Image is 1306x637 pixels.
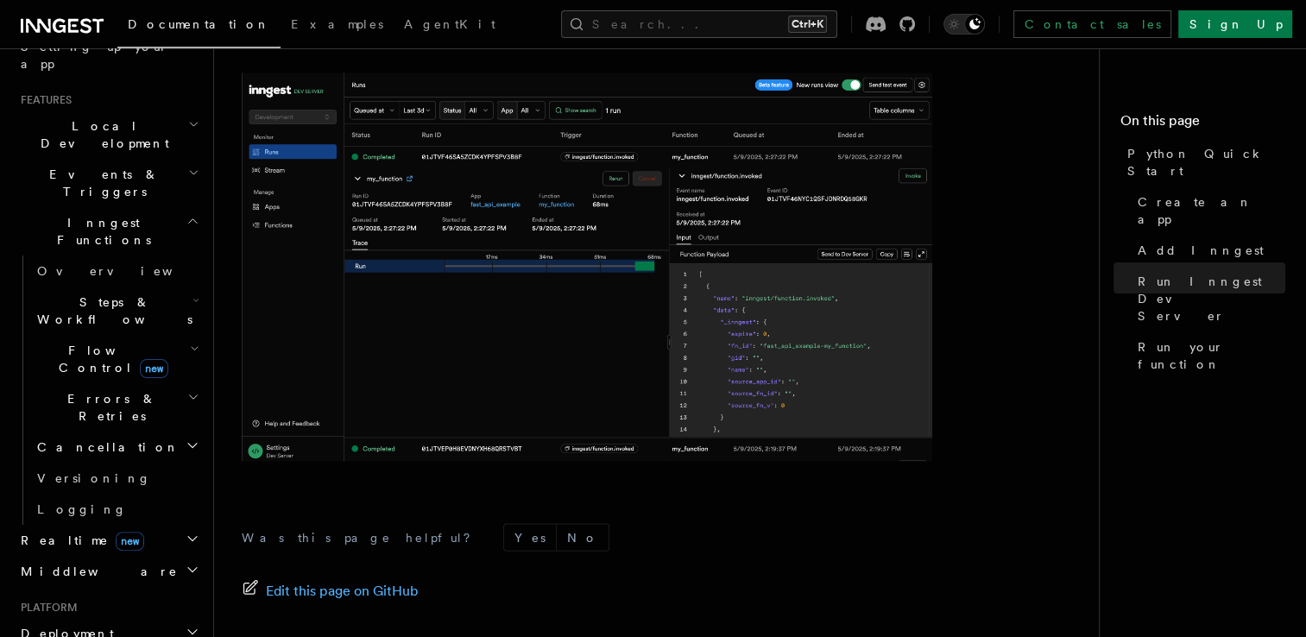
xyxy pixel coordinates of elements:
a: Examples [281,5,394,47]
span: Run your function [1138,338,1285,373]
span: AgentKit [404,17,495,31]
h4: On this page [1120,110,1285,138]
a: Overview [30,255,203,287]
a: Add Inngest [1131,235,1285,266]
span: Create an app [1138,193,1285,228]
span: Steps & Workflows [30,293,192,328]
span: Edit this page on GitHub [266,579,419,603]
button: Toggle dark mode [943,14,985,35]
button: Cancellation [30,432,203,463]
button: Middleware [14,556,203,587]
span: Errors & Retries [30,390,187,425]
button: Search...Ctrl+K [561,10,837,38]
a: Create an app [1131,186,1285,235]
span: Cancellation [30,438,180,456]
span: Python Quick Start [1127,145,1285,180]
a: AgentKit [394,5,506,47]
button: Realtimenew [14,525,203,556]
span: Inngest Functions [14,214,186,249]
span: Versioning [37,471,151,485]
span: Middleware [14,563,178,580]
a: Logging [30,494,203,525]
a: Python Quick Start [1120,138,1285,186]
span: new [116,532,144,551]
a: Sign Up [1178,10,1292,38]
a: Setting up your app [14,31,203,79]
button: Yes [504,525,556,551]
button: Inngest Functions [14,207,203,255]
span: Run Inngest Dev Server [1138,273,1285,325]
kbd: Ctrl+K [788,16,827,33]
a: Run your function [1131,331,1285,380]
a: Versioning [30,463,203,494]
span: Events & Triggers [14,166,188,200]
a: Run Inngest Dev Server [1131,266,1285,331]
button: Errors & Retries [30,383,203,432]
a: Edit this page on GitHub [242,579,419,603]
img: quick-start-run.png [242,73,932,462]
button: Flow Controlnew [30,335,203,383]
button: No [557,525,609,551]
span: Platform [14,601,78,615]
button: Events & Triggers [14,159,203,207]
span: new [140,359,168,378]
button: Local Development [14,110,203,159]
button: Steps & Workflows [30,287,203,335]
span: Add Inngest [1138,242,1264,259]
span: Overview [37,264,215,278]
span: Documentation [128,17,270,31]
a: Contact sales [1013,10,1171,38]
span: Examples [291,17,383,31]
a: Documentation [117,5,281,48]
span: Realtime [14,532,144,549]
p: Was this page helpful? [242,529,483,546]
span: Logging [37,502,127,516]
span: Flow Control [30,342,190,376]
span: Features [14,93,72,107]
div: Inngest Functions [14,255,203,525]
span: Local Development [14,117,188,152]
